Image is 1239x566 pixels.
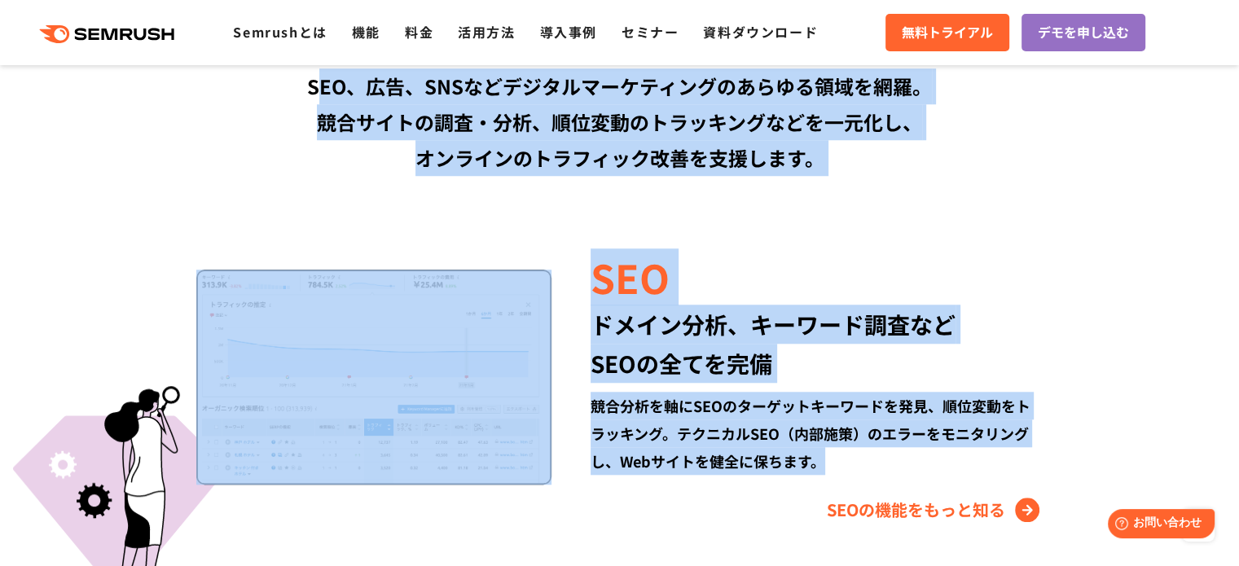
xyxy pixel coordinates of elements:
[703,22,818,42] a: 資料ダウンロード
[902,22,993,43] span: 無料トライアル
[458,22,515,42] a: 活用方法
[591,305,1043,383] div: ドメイン分析、キーワード調査など SEOの全てを完備
[540,22,597,42] a: 導入事例
[885,14,1009,51] a: 無料トライアル
[152,68,1088,176] div: SEO、広告、SNSなどデジタルマーケティングのあらゆる領域を網羅。 競合サイトの調査・分析、順位変動のトラッキングなどを一元化し、 オンラインのトラフィック改善を支援します。
[591,392,1043,475] div: 競合分析を軸にSEOのターゲットキーワードを発見、順位変動をトラッキング。テクニカルSEO（内部施策）のエラーをモニタリングし、Webサイトを健全に保ちます。
[827,497,1043,523] a: SEOの機能をもっと知る
[622,22,679,42] a: セミナー
[405,22,433,42] a: 料金
[1022,14,1145,51] a: デモを申し込む
[233,22,327,42] a: Semrushとは
[352,22,380,42] a: 機能
[591,249,1043,305] div: SEO
[1094,502,1221,548] iframe: Help widget launcher
[1038,22,1129,43] span: デモを申し込む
